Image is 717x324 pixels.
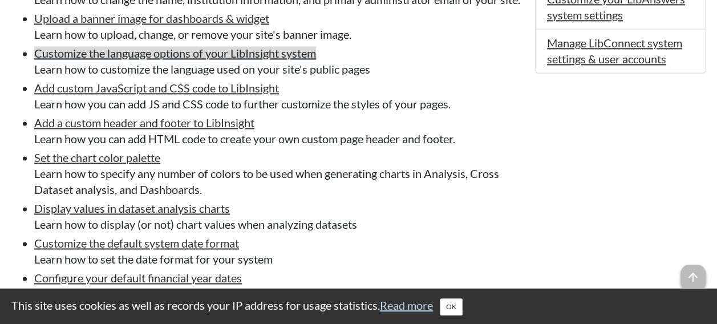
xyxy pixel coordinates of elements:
[34,270,524,302] li: Learn how to set the default date filters applied when analyzing data.
[34,116,254,129] a: Add a custom header and footer to LibInsight
[34,45,524,77] li: Learn how to customize the language used on your site's public pages
[34,10,524,42] li: Learn how to upload, change, or remove your site's banner image.
[680,265,706,290] span: arrow_upward
[380,298,433,312] a: Read more
[34,200,524,232] li: Learn how to display (or not) chart values when analyzing datasets
[34,149,524,197] li: Learn how to specify any number of colors to be used when generating charts in Analysis, Cross Da...
[440,298,463,315] button: Close
[34,236,239,250] a: Customize the default system date format
[34,235,524,267] li: Learn how to set the date format for your system
[547,36,682,66] a: Manage LibConnect system settings & user accounts
[34,115,524,147] li: Learn how you can add HTML code to create your own custom page header and footer.
[34,201,230,215] a: Display values in dataset analysis charts
[34,11,269,25] a: Upload a banner image for dashboards & widget
[34,46,316,60] a: Customize the language options of your LibInsight system
[680,266,706,280] a: arrow_upward
[34,151,160,164] a: Set the chart color palette
[34,271,242,285] a: Configure your default financial year dates
[34,80,524,112] li: Learn how you can add JS and CSS code to further customize the styles of your pages.
[34,81,279,95] a: Add custom JavaScript and CSS code to LibInsight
